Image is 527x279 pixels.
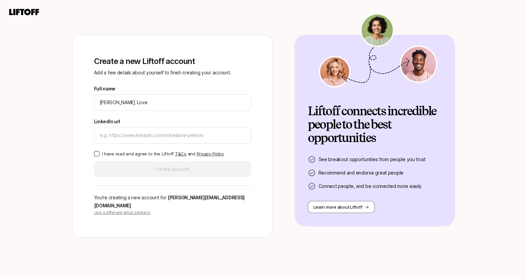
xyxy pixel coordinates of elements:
[197,151,224,156] a: Privacy Policy
[308,104,442,145] h2: Liftoff connects incredible people to the best opportunities
[94,112,211,114] p: We'll use [PERSON_NAME] as your preferred name.
[319,182,422,190] p: Connect people, and be connected more easily
[94,195,245,208] span: [PERSON_NAME][EMAIL_ADDRESS][DOMAIN_NAME]
[100,98,246,107] input: e.g. Melanie Perkins
[308,201,375,213] button: Learn more about Liftoff
[94,210,251,216] p: Use a different email address
[94,85,115,93] label: Full name
[175,151,186,156] a: T&Cs
[94,57,251,66] p: Create a new Liftoff account
[94,194,251,210] p: You're creating a new account for
[102,150,224,157] p: I have read and agree to the Liftoff and
[100,131,246,139] input: e.g. https://www.linkedin.com/in/melanie-perkins
[94,151,99,156] button: I have read and agree to the Liftoff T&Cs and Privacy Policy
[319,155,426,163] p: See breakout opportunities from people you trust
[94,118,120,126] label: LinkedIn url
[318,13,438,88] img: signup-banner
[319,169,404,177] p: Recommend and endorse great people
[94,69,251,77] p: Add a few details about yourself to finish creating your account.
